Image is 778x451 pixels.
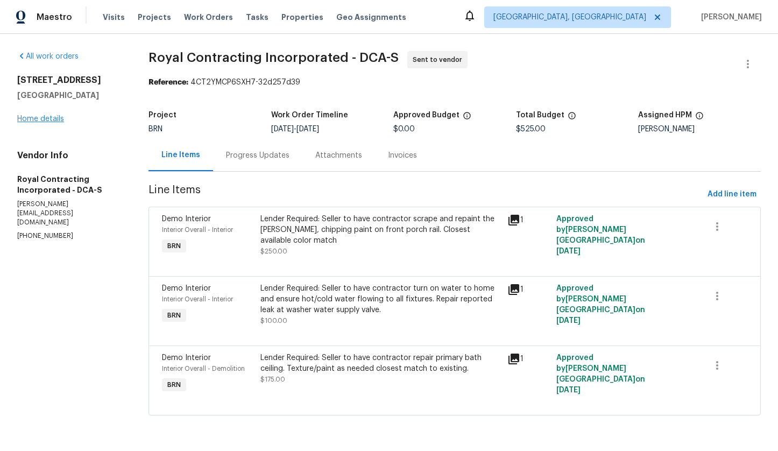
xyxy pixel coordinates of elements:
span: $100.00 [260,318,287,324]
span: BRN [163,379,185,390]
div: Lender Required: Seller to have contractor scrape and repaint the [PERSON_NAME], chipping paint o... [260,214,500,246]
span: Demo Interior [162,354,211,362]
p: [PHONE_NUMBER] [17,231,123,241]
span: BRN [163,241,185,251]
h5: Total Budget [516,111,564,119]
h2: [STREET_ADDRESS] [17,75,123,86]
div: Invoices [388,150,417,161]
div: 1 [507,353,550,365]
h5: Approved Budget [393,111,459,119]
span: [GEOGRAPHIC_DATA], [GEOGRAPHIC_DATA] [493,12,646,23]
span: The total cost of line items that have been proposed by Opendoor. This sum includes line items th... [568,111,576,125]
span: Properties [281,12,323,23]
span: Interior Overall - Demolition [162,365,245,372]
span: Maestro [37,12,72,23]
div: 1 [507,283,550,296]
span: [DATE] [556,317,581,325]
span: Sent to vendor [413,54,466,65]
div: Lender Required: Seller to have contractor repair primary bath ceiling. Texture/paint as needed c... [260,353,500,374]
span: Approved by [PERSON_NAME][GEOGRAPHIC_DATA] on [556,215,645,255]
span: Interior Overall - Interior [162,227,233,233]
span: $525.00 [516,125,546,133]
div: Attachments [315,150,362,161]
span: Approved by [PERSON_NAME][GEOGRAPHIC_DATA] on [556,354,645,394]
div: Progress Updates [226,150,289,161]
div: 4CT2YMCP6SXH7-32d257d39 [148,77,761,88]
b: Reference: [148,79,188,86]
span: The total cost of line items that have been approved by both Opendoor and the Trade Partner. This... [463,111,471,125]
span: Demo Interior [162,215,211,223]
span: Tasks [246,13,268,21]
span: $250.00 [260,248,287,255]
a: All work orders [17,53,79,60]
span: Projects [138,12,171,23]
h5: [GEOGRAPHIC_DATA] [17,90,123,101]
span: [DATE] [271,125,294,133]
span: Visits [103,12,125,23]
span: BRN [163,310,185,321]
div: Lender Required: Seller to have contractor turn on water to home and ensure hot/cold water flowin... [260,283,500,315]
p: [PERSON_NAME][EMAIL_ADDRESS][DOMAIN_NAME] [17,200,123,227]
span: Demo Interior [162,285,211,292]
button: Add line item [703,185,761,205]
div: Line Items [161,150,200,160]
span: - [271,125,319,133]
span: Approved by [PERSON_NAME][GEOGRAPHIC_DATA] on [556,285,645,325]
div: 1 [507,214,550,227]
span: The hpm assigned to this work order. [695,111,704,125]
span: Work Orders [184,12,233,23]
span: BRN [148,125,162,133]
h5: Work Order Timeline [271,111,348,119]
span: [PERSON_NAME] [697,12,762,23]
span: $175.00 [260,376,285,383]
h5: Royal Contracting Incorporated - DCA-S [17,174,123,195]
span: [DATE] [296,125,319,133]
span: Royal Contracting Incorporated - DCA-S [148,51,399,64]
h5: Project [148,111,176,119]
h5: Assigned HPM [638,111,692,119]
span: [DATE] [556,386,581,394]
span: Line Items [148,185,703,205]
span: Geo Assignments [336,12,406,23]
span: [DATE] [556,248,581,255]
a: Home details [17,115,64,123]
span: $0.00 [393,125,415,133]
span: Add line item [708,188,756,201]
span: Interior Overall - Interior [162,296,233,302]
div: [PERSON_NAME] [638,125,761,133]
h4: Vendor Info [17,150,123,161]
